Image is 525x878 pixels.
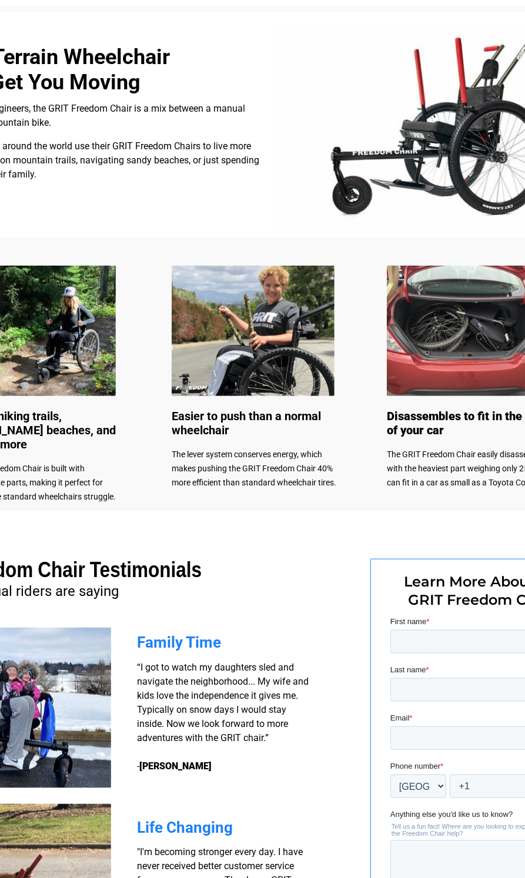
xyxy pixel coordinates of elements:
[139,760,212,772] strong: [PERSON_NAME]
[137,819,233,836] span: Life Changing
[137,662,309,772] span: “I got to watch my daughters sled and navigate the neighborhood... My wife and kids love the inde...
[137,634,221,651] span: Family Time
[172,409,321,437] span: Easier to push than a normal wheelchair
[172,450,336,487] span: The lever system conserves energy, which makes pushing the GRIT Freedom Chair 40% more efficient ...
